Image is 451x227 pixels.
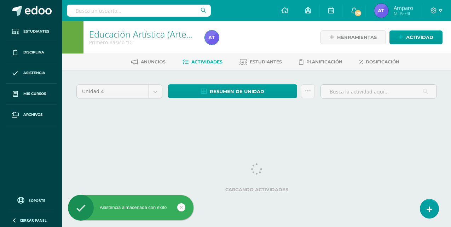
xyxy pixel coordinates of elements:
a: Educación Artística (Artes Visuales) [89,28,229,40]
a: Estudiantes [239,56,282,68]
span: Estudiantes [250,59,282,64]
span: Archivos [23,112,42,118]
a: Herramientas [320,30,386,44]
a: Archivos [6,104,57,125]
span: Dosificación [366,59,399,64]
span: Amparo [394,4,413,11]
div: Primero Básico 'D' [89,39,196,46]
a: Soporte [8,195,54,205]
span: Unidad 4 [82,85,143,98]
span: Cerrar panel [20,218,47,223]
span: Estudiantes [23,29,49,34]
a: Dosificación [359,56,399,68]
span: Mi Perfil [394,11,413,17]
a: Actividad [389,30,443,44]
a: Asistencia [6,63,57,84]
a: Disciplina [6,42,57,63]
span: Resumen de unidad [210,85,264,98]
h1: Educación Artística (Artes Visuales) [89,29,196,39]
input: Busca un usuario... [67,5,211,17]
a: Mis cursos [6,84,57,104]
span: 106 [354,9,362,17]
span: Actividad [406,31,433,44]
a: Actividades [183,56,222,68]
label: Cargando actividades [76,187,437,192]
a: Anuncios [131,56,166,68]
a: Planificación [299,56,342,68]
span: Mis cursos [23,91,46,97]
input: Busca la actividad aquí... [321,85,436,98]
a: Resumen de unidad [168,84,297,98]
img: bd84c7b2c6fa4f7db7a76ceac057b2a5.png [205,30,219,45]
span: Soporte [29,198,45,203]
img: bd84c7b2c6fa4f7db7a76ceac057b2a5.png [374,4,388,18]
span: Planificación [306,59,342,64]
span: Actividades [191,59,222,64]
a: Unidad 4 [77,85,162,98]
a: Estudiantes [6,21,57,42]
span: Asistencia [23,70,45,76]
div: Asistencia almacenada con éxito [68,204,193,211]
span: Herramientas [337,31,377,44]
span: Anuncios [141,59,166,64]
span: Disciplina [23,50,44,55]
